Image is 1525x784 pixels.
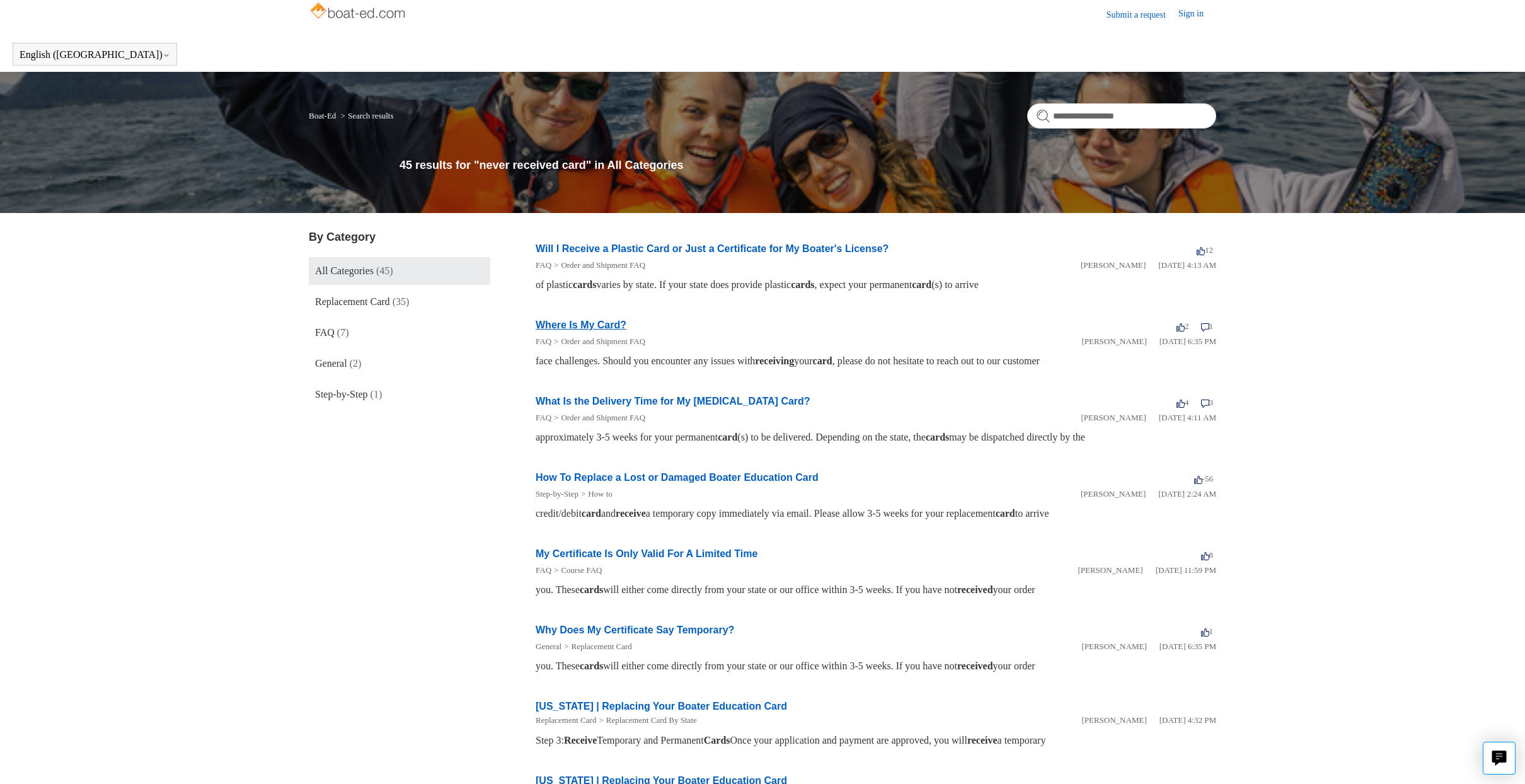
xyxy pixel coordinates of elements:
span: Replacement Card [315,296,390,307]
em: cards [573,279,596,290]
a: [US_STATE] | Replacing Your Boater Education Card [536,701,787,712]
a: Submit a request [1107,8,1178,21]
h3: By Category [309,229,490,246]
a: Order and Shipment FAQ [561,337,645,346]
div: you. These will either come directly from your state or our office within 3-5 weeks. If you have ... [536,659,1216,674]
a: Why Does My Certificate Say Temporary? [536,625,734,635]
a: Order and Shipment FAQ [561,260,645,270]
div: Step 3: Temporary and Permanent Once your application and payment are approved, you will a temporary [536,733,1216,748]
li: [PERSON_NAME] [1078,564,1142,577]
li: [PERSON_NAME] [1081,259,1146,272]
span: 2 [1177,321,1189,331]
a: Replacement Card [571,642,631,651]
span: 1 [1201,626,1214,636]
span: 1 [1201,321,1214,331]
em: card [813,355,832,366]
li: [PERSON_NAME] [1081,640,1146,653]
span: (35) [393,296,410,307]
li: [PERSON_NAME] [1081,488,1146,500]
li: [PERSON_NAME] [1081,335,1146,348]
a: Order and Shipment FAQ [561,413,645,422]
span: 8 [1201,550,1214,560]
li: Course FAQ [551,564,602,577]
li: FAQ [536,564,551,577]
li: FAQ [536,335,551,348]
em: Receive [564,735,597,746]
a: General (2) [309,350,490,378]
a: FAQ [536,565,551,575]
span: FAQ [315,327,335,338]
a: General [536,642,561,651]
li: General [536,640,561,653]
li: FAQ [536,259,551,272]
time: 03/11/2022, 02:24 [1158,489,1216,499]
a: My Certificate Is Only Valid For A Limited Time [536,548,757,559]
li: Replacement Card [561,640,632,653]
span: (45) [376,265,393,276]
div: face challenges. Should you encounter any issues with your , please do not hesitate to reach out ... [536,354,1216,369]
span: General [315,358,347,369]
h1: 45 results for "never received card" in All Categories [400,157,1216,174]
a: How To Replace a Lost or Damaged Boater Education Card [536,472,819,483]
time: 01/05/2024, 18:35 [1160,337,1216,346]
em: receive [616,508,646,519]
a: Course FAQ [561,565,602,575]
a: Step-by-Step (1) [309,381,490,408]
span: Step-by-Step [315,389,368,400]
li: Boat-Ed [309,111,338,120]
a: FAQ [536,413,551,422]
a: What Is the Delivery Time for My [MEDICAL_DATA] Card? [536,396,810,406]
a: FAQ (7) [309,319,490,347]
em: card [718,432,737,442]
a: All Categories (45) [309,257,490,285]
li: [PERSON_NAME] [1081,412,1146,424]
a: Replacement Card [536,715,596,725]
em: card [996,508,1015,519]
em: Cards [704,735,730,746]
li: Order and Shipment FAQ [551,335,645,348]
li: [PERSON_NAME] [1081,714,1146,727]
span: 12 [1197,245,1213,255]
a: Boat-Ed [309,111,336,120]
time: 01/05/2024, 18:35 [1160,642,1216,651]
li: Step-by-Step [536,488,578,500]
a: Sign in [1178,7,1216,22]
time: 03/14/2022, 04:11 [1159,413,1216,422]
a: FAQ [536,337,551,346]
em: receive [967,735,998,746]
span: (2) [350,358,362,369]
div: of plastic varies by state. If your state does provide plastic , expect your permanent (s) to arrive [536,277,1216,292]
a: How to [588,489,613,499]
span: 3 [1201,398,1214,407]
em: cards [580,584,603,595]
time: 03/16/2022, 04:13 [1158,260,1216,270]
a: Where Is My Card? [536,320,626,330]
li: Replacement Card By State [596,714,696,727]
em: card [582,508,601,519]
em: card [912,279,931,290]
li: Order and Shipment FAQ [551,412,645,424]
li: Replacement Card [536,714,596,727]
input: Search [1027,103,1216,129]
em: receiving [755,355,794,366]
time: 05/21/2024, 16:32 [1160,715,1216,725]
li: Search results [338,111,394,120]
button: Live chat [1483,742,1516,775]
em: cards [791,279,814,290]
div: approximately 3-5 weeks for your permanent (s) to be delivered. Depending on the state, the may b... [536,430,1216,445]
div: you. These will either come directly from your state or our office within 3-5 weeks. If you have ... [536,582,1216,597]
a: Step-by-Step [536,489,578,499]
button: English ([GEOGRAPHIC_DATA]) [20,49,170,61]
span: 4 [1177,398,1189,407]
a: Will I Receive a Plastic Card or Just a Certificate for My Boater's License? [536,243,889,254]
li: FAQ [536,412,551,424]
em: cards [580,660,603,671]
a: FAQ [536,260,551,270]
div: credit/debit and a temporary copy immediately via email. Please allow 3-5 weeks for your replacem... [536,506,1216,521]
li: Order and Shipment FAQ [551,259,645,272]
em: received [957,660,993,671]
em: received [957,584,993,595]
span: -56 [1194,474,1213,483]
li: How to [578,488,613,500]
